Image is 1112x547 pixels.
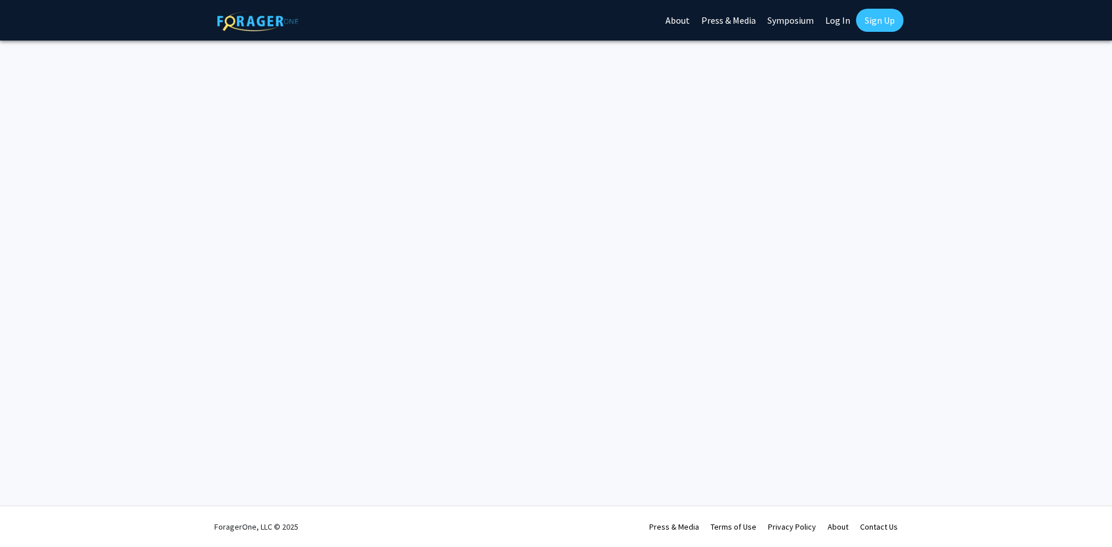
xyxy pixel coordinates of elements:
[856,9,904,32] a: Sign Up
[649,522,699,532] a: Press & Media
[860,522,898,532] a: Contact Us
[711,522,756,532] a: Terms of Use
[768,522,816,532] a: Privacy Policy
[828,522,848,532] a: About
[214,506,298,547] div: ForagerOne, LLC © 2025
[217,11,298,31] img: ForagerOne Logo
